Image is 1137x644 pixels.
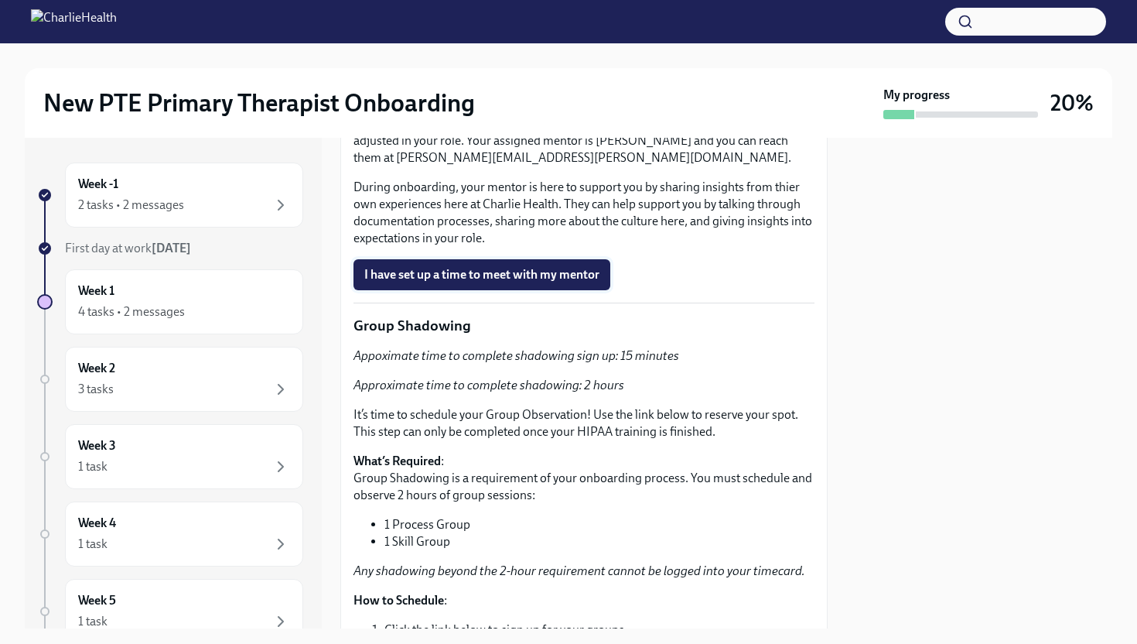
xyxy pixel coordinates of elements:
[37,579,303,644] a: Week 51 task
[78,176,118,193] h6: Week -1
[353,179,814,247] p: During onboarding, your mentor is here to support you by sharing insights from thier own experien...
[1050,89,1094,117] h3: 20%
[78,592,116,609] h6: Week 5
[353,406,814,440] p: It’s time to schedule your Group Observation! Use the link below to reserve your spot. This step ...
[883,87,950,104] strong: My progress
[78,360,115,377] h6: Week 2
[353,454,441,468] strong: What’s Required
[353,378,624,392] em: Approximate time to complete shadowing: 2 hours
[353,592,814,609] p: :
[37,163,303,228] a: Week -12 tasks • 2 messages
[152,241,191,255] strong: [DATE]
[78,303,185,320] div: 4 tasks • 2 messages
[353,259,610,290] button: I have set up a time to meet with my mentor
[37,269,303,334] a: Week 14 tasks • 2 messages
[78,437,116,454] h6: Week 3
[78,536,108,553] div: 1 task
[353,453,814,504] p: : Group Shadowing is a requirement of your onboarding process. You must schedule and observe 2 ho...
[65,241,191,255] span: First day at work
[384,533,814,550] li: 1 Skill Group
[43,87,475,118] h2: New PTE Primary Therapist Onboarding
[353,316,814,336] p: Group Shadowing
[384,622,814,639] li: Click the link below to sign up for your groups.
[78,283,114,300] h6: Week 1
[37,502,303,567] a: Week 41 task
[78,458,108,475] div: 1 task
[353,348,679,363] em: Appoximate time to complete shadowing sign up: 15 minutes
[37,424,303,489] a: Week 31 task
[78,613,108,630] div: 1 task
[384,516,814,533] li: 1 Process Group
[31,9,117,34] img: CharlieHealth
[78,515,116,532] h6: Week 4
[78,381,114,398] div: 3 tasks
[353,593,444,608] strong: How to Schedule
[78,197,184,214] div: 2 tasks • 2 messages
[364,267,599,283] span: I have set up a time to meet with my mentor
[37,347,303,412] a: Week 23 tasks
[353,563,805,578] em: Any shadowing beyond the 2-hour requirement cannot be logged into your timecard.
[37,240,303,257] a: First day at work[DATE]
[353,115,814,166] p: You have been assigned a mentor to be your buddy in the initial stages of getting adjusted in you...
